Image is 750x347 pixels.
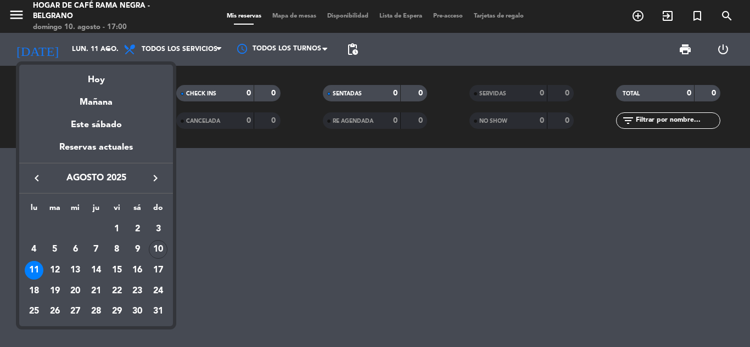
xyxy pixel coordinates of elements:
div: 24 [149,282,167,300]
div: 13 [66,261,85,280]
div: 2 [128,220,147,238]
div: Reservas actuales [19,140,173,163]
th: miércoles [65,202,86,219]
td: 5 de agosto de 2025 [44,240,65,260]
div: 3 [149,220,167,238]
div: 4 [25,240,43,259]
div: 9 [128,240,147,259]
div: 6 [66,240,85,259]
td: 29 de agosto de 2025 [107,302,127,322]
div: 31 [149,303,167,321]
div: 16 [128,261,147,280]
td: 31 de agosto de 2025 [148,302,169,322]
td: 24 de agosto de 2025 [148,281,169,302]
div: 30 [128,303,147,321]
td: 3 de agosto de 2025 [148,219,169,240]
i: keyboard_arrow_right [149,172,162,185]
th: jueves [86,202,107,219]
td: 18 de agosto de 2025 [24,281,44,302]
div: 15 [108,261,126,280]
div: 27 [66,303,85,321]
button: keyboard_arrow_right [145,171,165,185]
td: 15 de agosto de 2025 [107,260,127,281]
div: Este sábado [19,110,173,140]
td: 11 de agosto de 2025 [24,260,44,281]
td: 25 de agosto de 2025 [24,302,44,322]
th: viernes [107,202,127,219]
td: 8 de agosto de 2025 [107,240,127,260]
button: keyboard_arrow_left [27,171,47,185]
div: 5 [46,240,64,259]
td: 16 de agosto de 2025 [127,260,148,281]
td: 9 de agosto de 2025 [127,240,148,260]
div: 14 [87,261,105,280]
td: AGO. [24,219,107,240]
div: 23 [128,282,147,300]
td: 30 de agosto de 2025 [127,302,148,322]
i: keyboard_arrow_left [30,172,43,185]
div: 7 [87,240,105,259]
td: 19 de agosto de 2025 [44,281,65,302]
div: 8 [108,240,126,259]
td: 20 de agosto de 2025 [65,281,86,302]
div: 17 [149,261,167,280]
div: 12 [46,261,64,280]
th: lunes [24,202,44,219]
div: 29 [108,303,126,321]
td: 13 de agosto de 2025 [65,260,86,281]
td: 2 de agosto de 2025 [127,219,148,240]
div: Mañana [19,87,173,110]
span: agosto 2025 [47,171,145,185]
div: 21 [87,282,105,300]
td: 21 de agosto de 2025 [86,281,107,302]
div: 18 [25,282,43,300]
div: 19 [46,282,64,300]
div: 11 [25,261,43,280]
th: martes [44,202,65,219]
td: 17 de agosto de 2025 [148,260,169,281]
div: 25 [25,303,43,321]
td: 7 de agosto de 2025 [86,240,107,260]
th: domingo [148,202,169,219]
td: 23 de agosto de 2025 [127,281,148,302]
div: 26 [46,303,64,321]
div: 20 [66,282,85,300]
div: 1 [108,220,126,238]
th: sábado [127,202,148,219]
td: 14 de agosto de 2025 [86,260,107,281]
td: 22 de agosto de 2025 [107,281,127,302]
td: 28 de agosto de 2025 [86,302,107,322]
td: 26 de agosto de 2025 [44,302,65,322]
td: 12 de agosto de 2025 [44,260,65,281]
td: 27 de agosto de 2025 [65,302,86,322]
td: 4 de agosto de 2025 [24,240,44,260]
td: 6 de agosto de 2025 [65,240,86,260]
td: 10 de agosto de 2025 [148,240,169,260]
td: 1 de agosto de 2025 [107,219,127,240]
div: 28 [87,303,105,321]
div: 10 [149,240,167,259]
div: Hoy [19,65,173,87]
div: 22 [108,282,126,300]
